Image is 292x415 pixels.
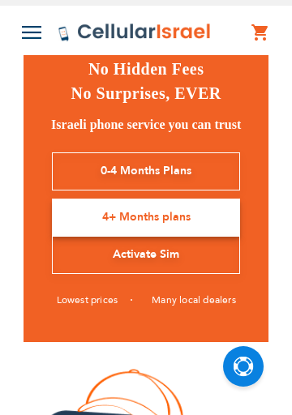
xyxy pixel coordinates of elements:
a: 0-4 Months Plans [52,152,240,190]
h5: Israeli phone service you can trust [36,118,256,132]
img: Cellular Israel Logo [58,23,212,42]
h1: No Asterisks No Hidden Fees No Surprises, EVER [36,32,256,105]
a: Many local dealers [152,293,236,306]
a: Activate Sim [52,236,240,274]
a: 4+ Months plans [52,199,240,237]
img: Toggle Menu [22,26,41,39]
a: Lowest prices [57,293,133,306]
